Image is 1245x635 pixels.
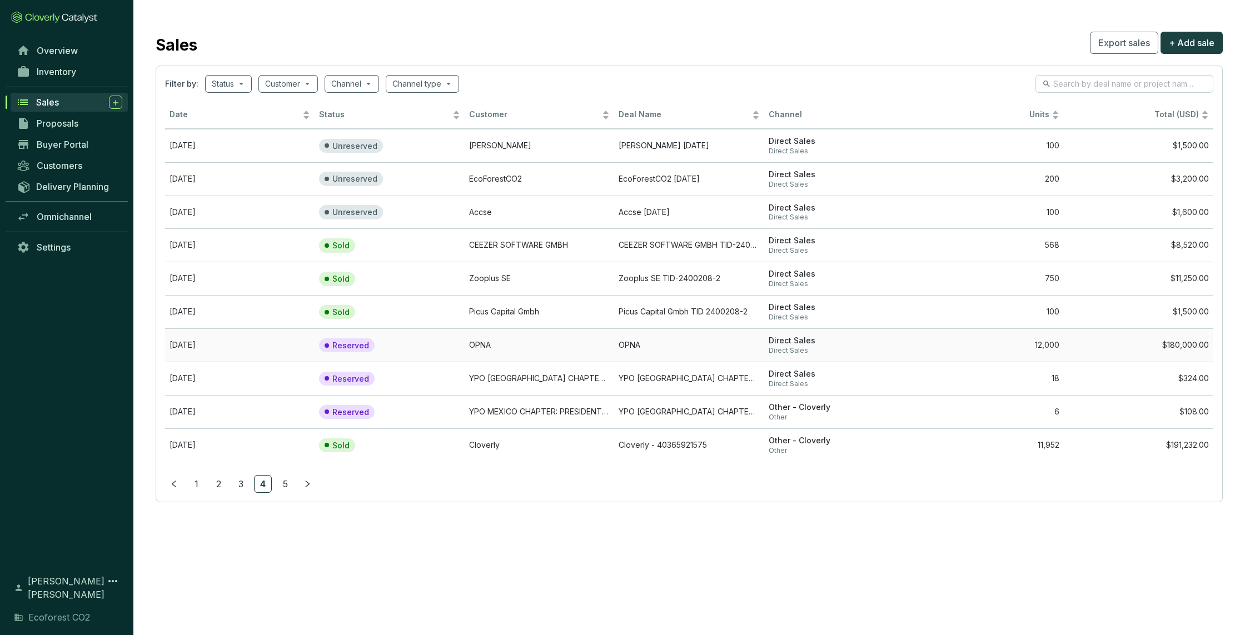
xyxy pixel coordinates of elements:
[1161,32,1223,54] button: + Add sale
[769,436,909,446] span: Other - Cloverly
[465,196,614,229] td: Accse
[614,129,764,162] td: Schneider Feb 26
[465,262,614,295] td: Zooplus SE
[764,102,914,129] th: Channel
[332,374,369,384] p: Reserved
[769,369,909,379] span: Direct Sales
[1064,196,1213,229] td: $1,600.00
[255,476,271,492] a: 4
[11,114,128,133] a: Proposals
[614,262,764,295] td: Zooplus SE TID-2400208-2
[1064,262,1213,295] td: $11,250.00
[769,147,909,156] span: Direct Sales
[614,428,764,462] td: Cloverly - 40365921575
[332,174,377,184] p: Unreserved
[37,45,78,56] span: Overview
[769,346,909,355] span: Direct Sales
[769,213,909,222] span: Direct Sales
[619,109,749,120] span: Deal Name
[187,475,205,493] li: 1
[315,102,464,129] th: Status
[465,102,614,129] th: Customer
[332,241,350,251] p: Sold
[298,475,316,493] li: Next Page
[165,262,315,295] td: Jan 30 2025
[914,428,1063,462] td: 11,952
[11,238,128,257] a: Settings
[465,328,614,362] td: OPNA
[276,475,294,493] li: 5
[1098,36,1150,49] span: Export sales
[210,475,227,493] li: 2
[332,274,350,284] p: Sold
[37,66,76,77] span: Inventory
[11,41,128,60] a: Overview
[914,328,1063,362] td: 12,000
[1064,428,1213,462] td: $191,232.00
[37,118,78,129] span: Proposals
[1064,162,1213,196] td: $3,200.00
[769,302,909,313] span: Direct Sales
[11,207,128,226] a: Omnichannel
[232,475,250,493] li: 3
[614,196,764,229] td: Accse Mar 04
[914,362,1063,395] td: 18
[332,307,350,317] p: Sold
[165,395,315,428] td: Aug 25 2025
[769,313,909,322] span: Direct Sales
[769,336,909,346] span: Direct Sales
[1169,36,1214,49] span: + Add sale
[614,295,764,328] td: Picus Capital Gmbh TID 2400208-2
[614,102,764,129] th: Deal Name
[769,169,909,180] span: Direct Sales
[1064,362,1213,395] td: $324.00
[769,402,909,413] span: Other - Cloverly
[914,162,1063,196] td: 200
[769,246,909,255] span: Direct Sales
[319,109,450,120] span: Status
[918,109,1049,120] span: Units
[37,139,88,150] span: Buyer Portal
[769,379,909,388] span: Direct Sales
[165,196,315,229] td: Mar 04 2025
[332,341,369,351] p: Reserved
[465,428,614,462] td: Cloverly
[165,78,198,89] span: Filter by:
[914,129,1063,162] td: 100
[232,476,249,492] a: 3
[769,203,909,213] span: Direct Sales
[1064,129,1213,162] td: $1,500.00
[1064,295,1213,328] td: $1,500.00
[332,441,350,451] p: Sold
[914,102,1063,129] th: Units
[614,162,764,196] td: EcoForestCO2 Feb 26
[769,413,909,422] span: Other
[170,480,178,488] span: left
[1064,395,1213,428] td: $108.00
[1090,32,1158,54] button: Export sales
[11,177,128,196] a: Delivery Planning
[165,428,315,462] td: Aug 27 2025
[465,162,614,196] td: EcoForestCO2
[303,480,311,488] span: right
[277,476,293,492] a: 5
[165,295,315,328] td: Jan 14 2025
[165,129,315,162] td: Feb 26 2025
[36,97,59,108] span: Sales
[28,611,90,624] span: Ecoforest CO2
[298,475,316,493] button: right
[614,328,764,362] td: OPNA
[914,228,1063,262] td: 568
[165,102,315,129] th: Date
[37,160,82,171] span: Customers
[914,295,1063,328] td: 100
[332,207,377,217] p: Unreserved
[465,228,614,262] td: CEEZER SOFTWARE GMBH
[614,395,764,428] td: YPO MEXICO CHAPTER: PRESIDENTS´ GOLF CUP - ClimateTrade
[37,242,71,253] span: Settings
[28,574,106,601] span: [PERSON_NAME] [PERSON_NAME]
[469,109,600,120] span: Customer
[465,129,614,162] td: Schneider
[11,62,128,81] a: Inventory
[210,476,227,492] a: 2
